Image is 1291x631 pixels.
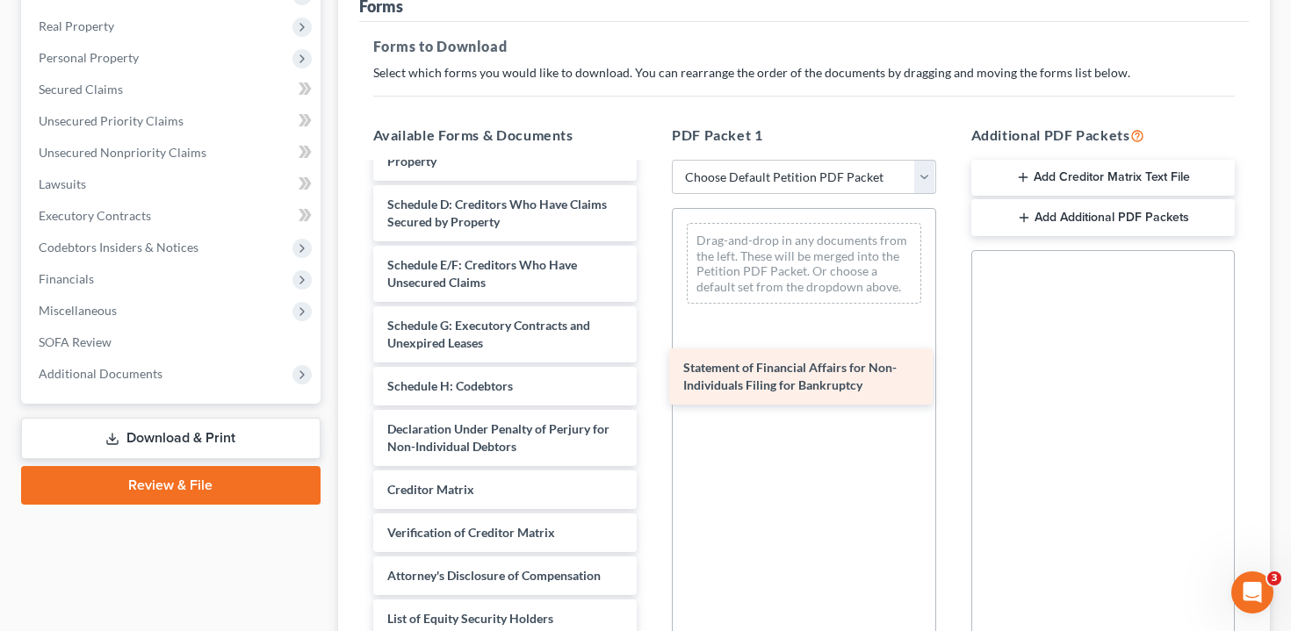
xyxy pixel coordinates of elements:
span: Miscellaneous [39,303,117,318]
span: Schedule D: Creditors Who Have Claims Secured by Property [387,197,607,229]
span: Additional Documents [39,366,162,381]
span: Schedule A/B: Assets - Real and Personal Property [387,136,609,169]
span: Secured Claims [39,82,123,97]
span: SOFA Review [39,334,112,349]
a: Download & Print [21,418,321,459]
a: Executory Contracts [25,200,321,232]
span: Verification of Creditor Matrix [387,525,555,540]
span: Personal Property [39,50,139,65]
button: Add Additional PDF Packets [971,199,1236,236]
p: Select which forms you would like to download. You can rearrange the order of the documents by dr... [373,64,1236,82]
span: Codebtors Insiders & Notices [39,240,198,255]
a: Lawsuits [25,169,321,200]
h5: PDF Packet 1 [672,125,936,146]
span: Schedule G: Executory Contracts and Unexpired Leases [387,318,590,350]
span: Statement of Financial Affairs for Non-Individuals Filing for Bankruptcy [683,360,897,392]
h5: Available Forms & Documents [373,125,638,146]
h5: Additional PDF Packets [971,125,1236,146]
a: Unsecured Nonpriority Claims [25,137,321,169]
a: Review & File [21,466,321,505]
a: SOFA Review [25,326,321,358]
button: Add Creditor Matrix Text File [971,160,1236,197]
span: Unsecured Priority Claims [39,113,184,128]
span: Creditor Matrix [387,482,474,497]
span: List of Equity Security Holders [387,611,553,626]
h5: Forms to Download [373,36,1236,57]
span: Lawsuits [39,176,86,191]
span: Attorney's Disclosure of Compensation [387,568,601,583]
a: Secured Claims [25,74,321,105]
div: Drag-and-drop in any documents from the left. These will be merged into the Petition PDF Packet. ... [687,223,921,304]
span: Financials [39,271,94,286]
span: Schedule H: Codebtors [387,378,513,393]
span: Executory Contracts [39,208,151,223]
span: Declaration Under Penalty of Perjury for Non-Individual Debtors [387,421,609,454]
a: Unsecured Priority Claims [25,105,321,137]
span: Real Property [39,18,114,33]
span: Schedule E/F: Creditors Who Have Unsecured Claims [387,257,577,290]
iframe: Intercom live chat [1231,571,1273,613]
span: Unsecured Nonpriority Claims [39,145,206,160]
span: 3 [1267,571,1281,585]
